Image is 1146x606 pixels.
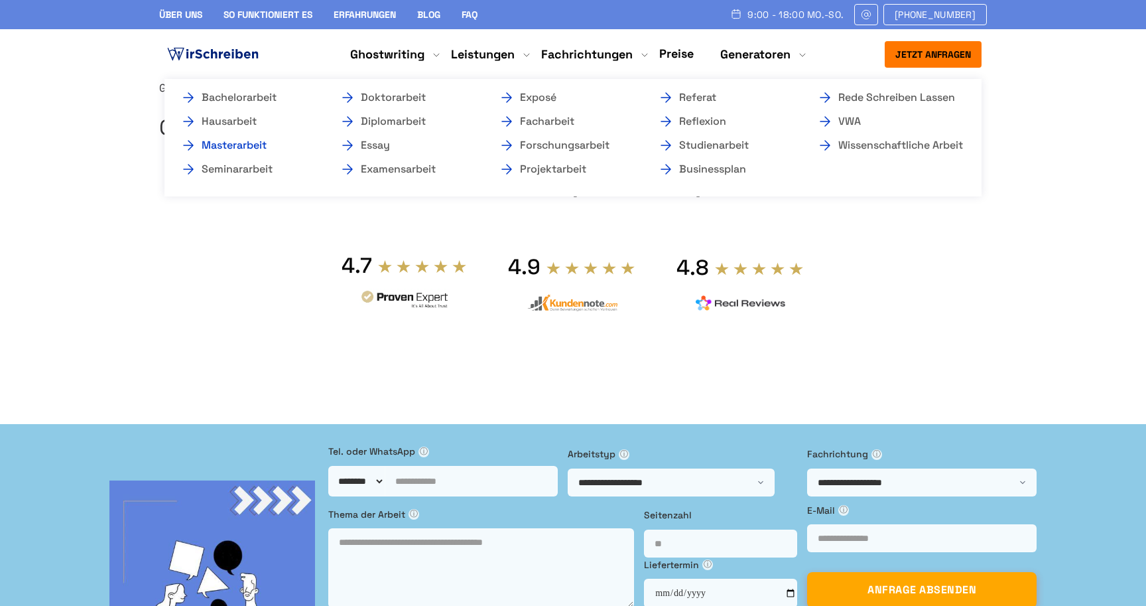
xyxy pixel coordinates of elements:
[860,9,872,20] img: Email
[409,509,419,520] span: ⓘ
[499,114,631,129] a: Facharbeit
[328,444,558,459] label: Tel. oder WhatsApp
[418,447,429,457] span: ⓘ
[644,508,797,522] label: Seitenzahl
[159,81,263,95] a: Ghostwriter Agentur
[159,111,987,145] h1: Ghostwriter [PERSON_NAME] - faire Preise in [GEOGRAPHIC_DATA]
[328,507,634,522] label: Thema der Arbeit
[180,161,313,177] a: Seminararbeit
[499,161,631,177] a: Projektarbeit
[696,295,786,311] img: realreviews
[451,46,515,62] a: Leistungen
[334,9,396,21] a: Erfahrungen
[499,90,631,106] a: Exposé
[619,449,629,460] span: ⓘ
[644,558,797,572] label: Liefertermin
[871,449,882,460] span: ⓘ
[499,137,631,153] a: Forschungsarbeit
[350,46,424,62] a: Ghostwriting
[546,261,636,275] img: stars
[807,503,1037,518] label: E-Mail
[817,90,950,106] a: Rede schreiben lassen
[720,46,791,62] a: Generatoren
[377,259,468,273] img: stars
[541,46,633,62] a: Fachrichtungen
[164,44,261,64] img: logo ghostwriter-österreich
[568,447,797,461] label: Arbeitstyp
[817,137,950,153] a: Wissenschaftliche Arbeit
[159,159,987,199] div: Was kostet ein Ghostwriter wirklich? Bei WirSchreiben starten die Ghostwriting-Kosten bereits ab ...
[895,9,976,20] span: [PHONE_NUMBER]
[658,161,791,177] a: Businessplan
[885,41,982,68] button: Jetzt anfragen
[180,137,313,153] a: Masterarbeit
[340,90,472,106] a: Doktorarbeit
[180,114,313,129] a: Hausarbeit
[223,9,312,21] a: So funktioniert es
[159,9,202,21] a: Über uns
[702,560,713,570] span: ⓘ
[658,114,791,129] a: Reflexion
[340,114,472,129] a: Diplomarbeit
[747,9,844,20] span: 9:00 - 18:00 Mo.-So.
[527,294,617,312] img: kundennote
[658,137,791,153] a: Studienarbeit
[508,254,541,280] div: 4.9
[342,252,372,279] div: 4.7
[340,137,472,153] a: Essay
[340,161,472,177] a: Examensarbeit
[462,9,477,21] a: FAQ
[714,262,804,276] img: stars
[658,90,791,106] a: Referat
[807,447,1037,461] label: Fachrichtung
[730,9,742,19] img: Schedule
[180,90,313,106] a: Bachelorarbeit
[883,4,987,25] a: [PHONE_NUMBER]
[676,254,709,281] div: 4.8
[817,114,950,129] a: VWA
[838,505,849,516] span: ⓘ
[659,46,694,61] a: Preise
[417,9,440,21] a: Blog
